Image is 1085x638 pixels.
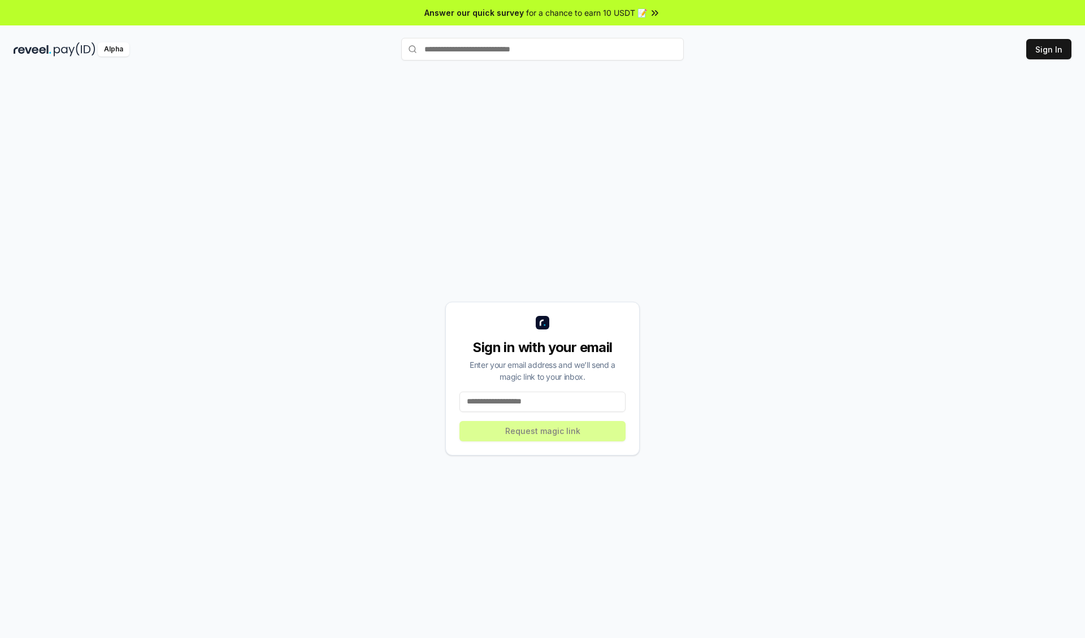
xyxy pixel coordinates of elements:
img: pay_id [54,42,96,57]
span: for a chance to earn 10 USDT 📝 [526,7,647,19]
button: Sign In [1026,39,1071,59]
img: reveel_dark [14,42,51,57]
span: Answer our quick survey [424,7,524,19]
div: Alpha [98,42,129,57]
div: Sign in with your email [459,338,626,357]
div: Enter your email address and we’ll send a magic link to your inbox. [459,359,626,383]
img: logo_small [536,316,549,329]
